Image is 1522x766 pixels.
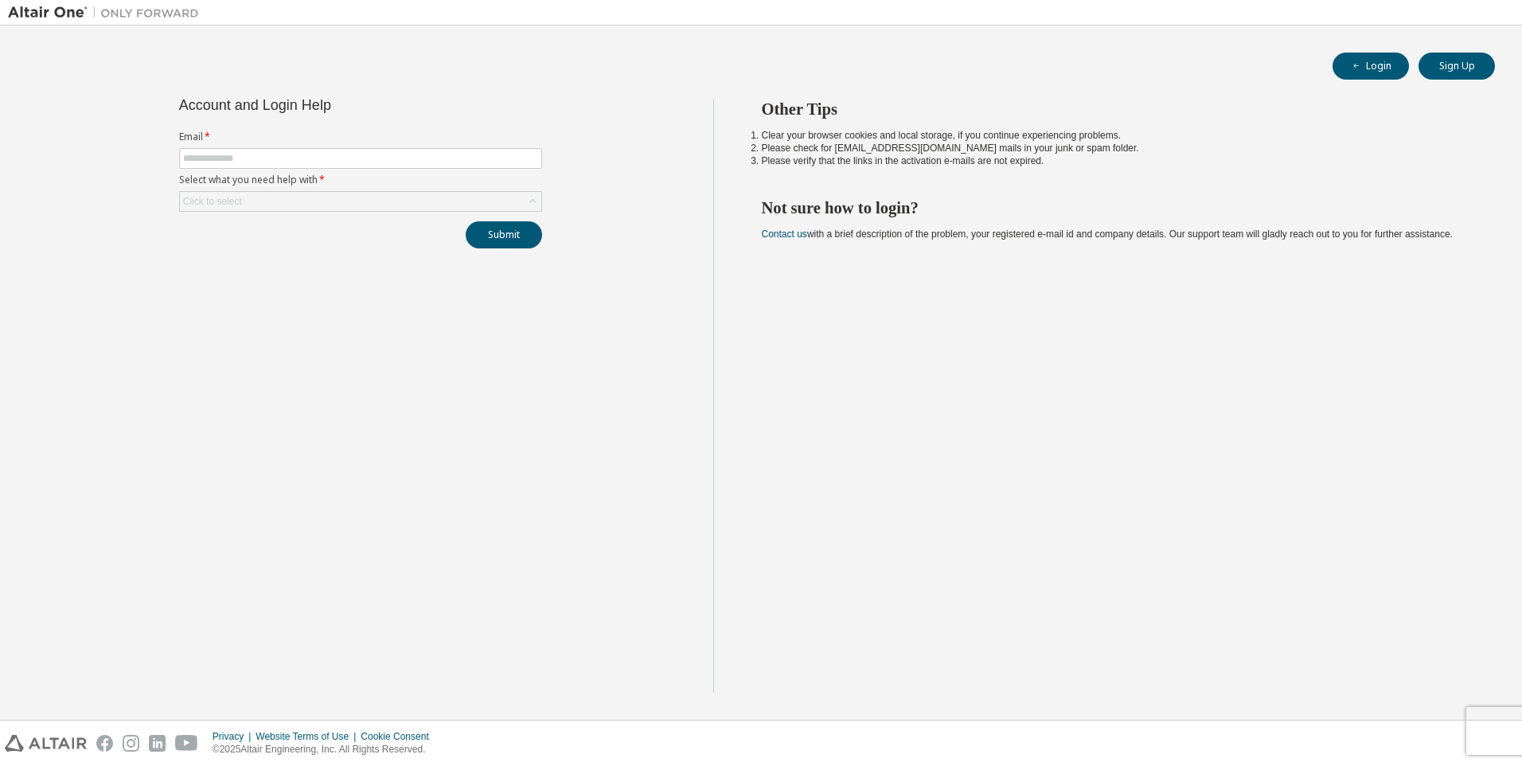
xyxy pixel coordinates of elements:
button: Login [1333,53,1409,80]
li: Please check for [EMAIL_ADDRESS][DOMAIN_NAME] mails in your junk or spam folder. [762,142,1467,154]
img: Altair One [8,5,207,21]
div: Click to select [180,192,541,211]
span: with a brief description of the problem, your registered e-mail id and company details. Our suppo... [762,229,1453,240]
img: instagram.svg [123,735,139,752]
label: Email [179,131,542,143]
label: Select what you need help with [179,174,542,186]
h2: Not sure how to login? [762,197,1467,218]
div: Cookie Consent [361,730,438,743]
button: Sign Up [1419,53,1495,80]
div: Click to select [183,195,242,208]
h2: Other Tips [762,99,1467,119]
li: Please verify that the links in the activation e-mails are not expired. [762,154,1467,167]
div: Privacy [213,730,256,743]
p: © 2025 Altair Engineering, Inc. All Rights Reserved. [213,743,439,756]
img: altair_logo.svg [5,735,87,752]
div: Website Terms of Use [256,730,361,743]
div: Account and Login Help [179,99,470,111]
li: Clear your browser cookies and local storage, if you continue experiencing problems. [762,129,1467,142]
img: linkedin.svg [149,735,166,752]
img: facebook.svg [96,735,113,752]
a: Contact us [762,229,807,240]
img: youtube.svg [175,735,198,752]
button: Submit [466,221,542,248]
